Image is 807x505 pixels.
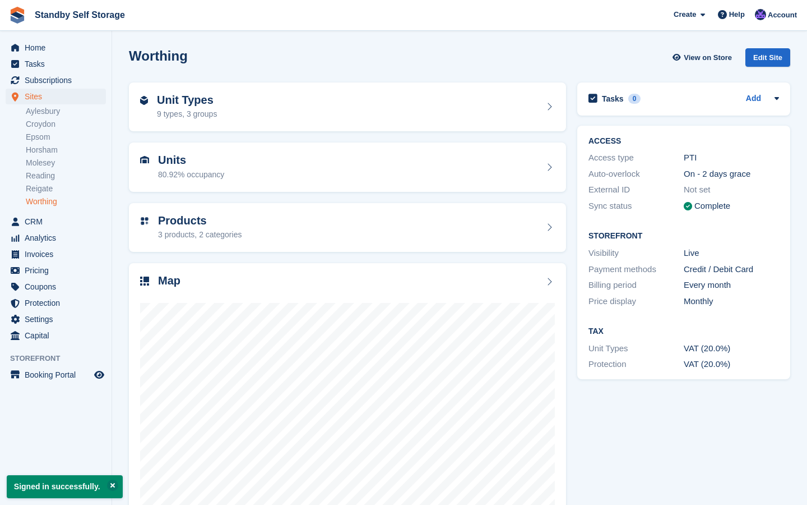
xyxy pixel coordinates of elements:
a: Worthing [26,196,106,207]
h2: Unit Types [157,94,217,107]
a: menu [6,279,106,295]
img: custom-product-icn-752c56ca05d30b4aa98f6f15887a0e09747e85b44ffffa43cff429088544963d.svg [140,217,149,226]
a: Molesey [26,158,106,168]
h2: Tax [588,327,779,336]
span: Account [768,10,797,21]
a: Products 3 products, 2 categories [129,203,566,252]
img: unit-type-icn-2b2737a686de81e16bb02015468b77c625bbabd49415b5ef34ead5e3b44a266d.svg [140,96,148,105]
a: menu [6,72,106,88]
a: menu [6,246,106,262]
div: Credit / Debit Card [684,263,779,276]
span: Settings [25,311,92,327]
span: Protection [25,295,92,311]
a: menu [6,328,106,343]
a: Add [746,93,761,105]
span: Storefront [10,353,112,364]
h2: Worthing [129,48,188,63]
span: Create [674,9,696,20]
span: View on Store [684,52,732,63]
a: Croydon [26,119,106,130]
div: On - 2 days grace [684,168,779,181]
img: stora-icon-8386f47178a22dfd0bd8f6a31ec36ba5ce8667c1dd55bd0f319d3a0aa187defe.svg [9,7,26,24]
a: Edit Site [745,48,790,71]
h2: Map [158,274,180,287]
span: Help [729,9,745,20]
a: menu [6,40,106,56]
h2: Units [158,154,224,167]
div: Access type [588,151,684,164]
div: Protection [588,358,684,371]
a: Reading [26,171,106,181]
a: menu [6,56,106,72]
a: Unit Types 9 types, 3 groups [129,82,566,132]
span: Invoices [25,246,92,262]
span: Sites [25,89,92,104]
div: Price display [588,295,684,308]
a: Units 80.92% occupancy [129,143,566,192]
span: Capital [25,328,92,343]
a: menu [6,89,106,104]
span: Coupons [25,279,92,295]
h2: Storefront [588,232,779,241]
div: External ID [588,183,684,196]
a: View on Store [671,48,736,67]
h2: Products [158,214,242,227]
div: Monthly [684,295,779,308]
div: Payment methods [588,263,684,276]
a: menu [6,311,106,327]
div: Live [684,247,779,260]
a: Reigate [26,183,106,194]
a: menu [6,214,106,229]
div: Every month [684,279,779,292]
span: Subscriptions [25,72,92,88]
p: Signed in successfully. [7,475,123,498]
div: PTI [684,151,779,164]
a: menu [6,367,106,383]
a: Epsom [26,132,106,143]
div: 9 types, 3 groups [157,108,217,120]
div: 80.92% occupancy [158,169,224,181]
div: 0 [628,94,641,104]
img: Charlotte Walker [755,9,766,20]
div: Billing period [588,279,684,292]
h2: ACCESS [588,137,779,146]
span: CRM [25,214,92,229]
div: Sync status [588,200,684,213]
div: Not set [684,183,779,196]
a: menu [6,263,106,278]
a: menu [6,230,106,246]
div: VAT (20.0%) [684,342,779,355]
div: Unit Types [588,342,684,355]
img: unit-icn-7be61d7bf1b0ce9d3e12c5938cc71ed9869f7b940bace4675aadf7bd6d80202e.svg [140,156,149,164]
span: Home [25,40,92,56]
a: menu [6,295,106,311]
span: Booking Portal [25,367,92,383]
span: Analytics [25,230,92,246]
div: Visibility [588,247,684,260]
img: map-icn-33ee37083ee616e46c38cad1a60f524a97daa1e2b2c8c0bc3eb3415660979fc1.svg [140,277,149,286]
a: Horsham [26,145,106,155]
div: Auto-overlock [588,168,684,181]
div: 3 products, 2 categories [158,229,242,241]
span: Pricing [25,263,92,278]
div: Edit Site [745,48,790,67]
span: Tasks [25,56,92,72]
div: Complete [694,200,730,213]
a: Aylesbury [26,106,106,117]
a: Standby Self Storage [30,6,129,24]
a: Preview store [92,368,106,382]
div: VAT (20.0%) [684,358,779,371]
h2: Tasks [602,94,624,104]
